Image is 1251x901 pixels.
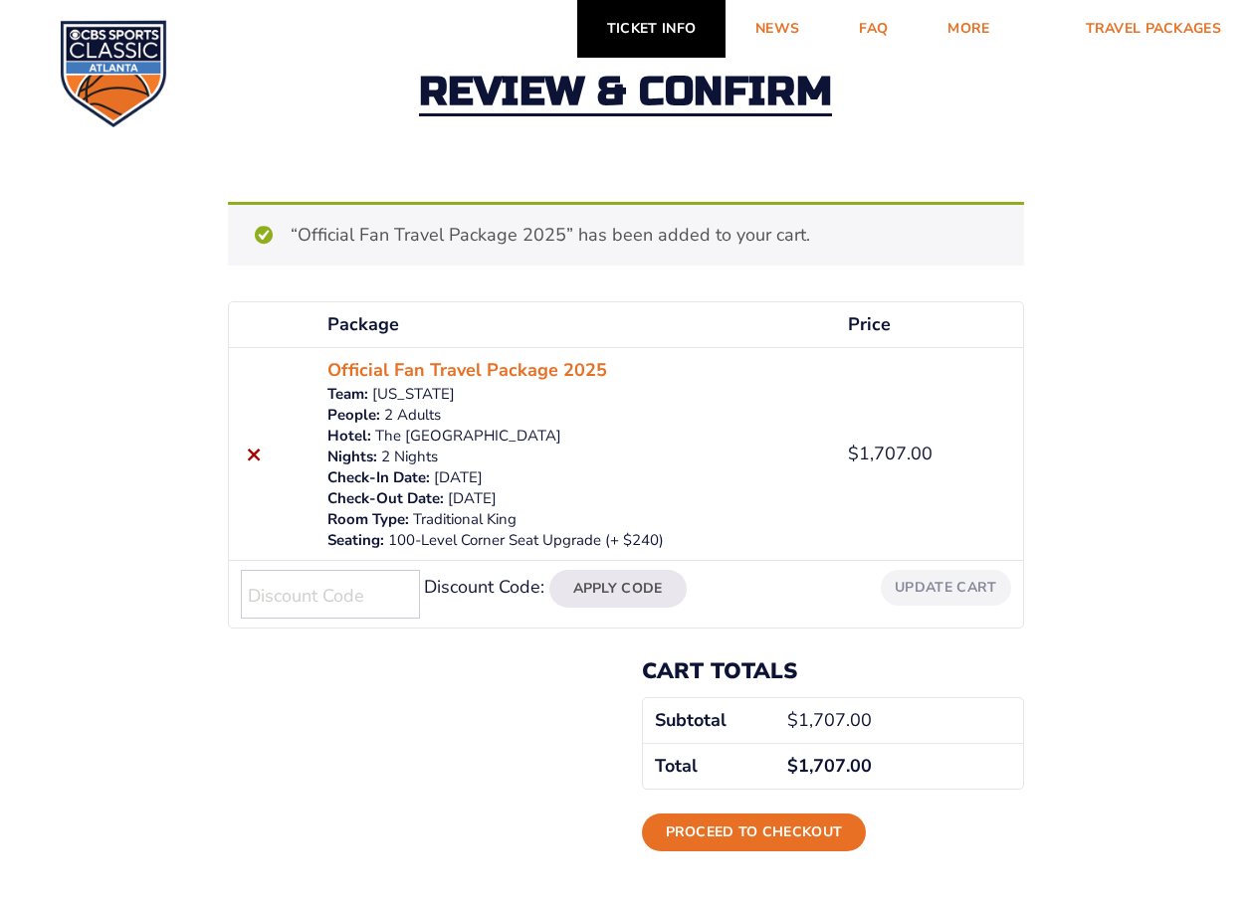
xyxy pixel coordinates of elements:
[327,488,444,509] dt: Check-Out Date:
[327,426,824,447] p: The [GEOGRAPHIC_DATA]
[424,575,544,599] label: Discount Code:
[848,442,859,465] span: $
[419,72,833,116] h2: Review & Confirm
[327,384,368,405] dt: Team:
[327,530,824,551] p: 100-Level Corner Seat Upgrade (+ $240)
[787,754,798,778] span: $
[327,384,824,405] p: [US_STATE]
[315,302,836,347] th: Package
[643,698,776,743] th: Subtotal
[643,743,776,789] th: Total
[327,426,371,447] dt: Hotel:
[327,530,384,551] dt: Seating:
[787,708,872,732] bdi: 1,707.00
[327,447,377,467] dt: Nights:
[787,708,798,732] span: $
[228,202,1024,266] div: “Official Fan Travel Package 2025” has been added to your cart.
[642,813,867,851] a: Proceed to checkout
[327,467,430,488] dt: Check-In Date:
[836,302,1022,347] th: Price
[60,20,167,127] img: CBS Sports Classic
[787,754,872,778] bdi: 1,707.00
[848,442,933,465] bdi: 1,707.00
[327,447,824,467] p: 2 Nights
[881,570,1010,605] button: Update cart
[327,509,824,530] p: Traditional King
[642,658,1024,684] h2: Cart totals
[327,405,824,426] p: 2 Adults
[241,441,268,467] a: Remove this item
[327,357,607,384] a: Official Fan Travel Package 2025
[241,570,420,619] input: Discount Code
[327,467,824,488] p: [DATE]
[327,405,380,426] dt: People:
[327,488,824,509] p: [DATE]
[549,570,687,608] button: Apply Code
[327,509,409,530] dt: Room Type:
